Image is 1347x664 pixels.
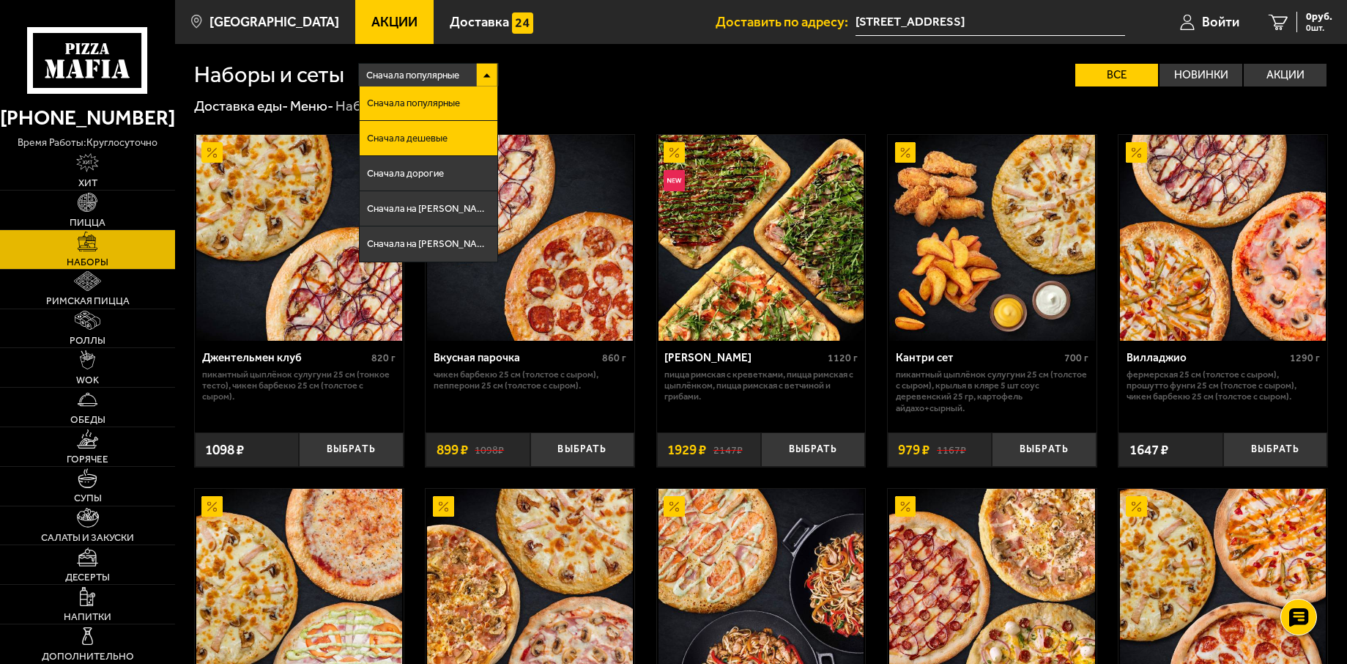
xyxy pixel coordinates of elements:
[194,64,344,86] h1: Наборы и сеты
[664,496,685,517] img: Акционный
[70,218,105,228] span: Пицца
[1075,64,1158,86] label: Все
[1126,142,1147,163] img: Акционный
[367,239,490,248] span: Сначала на [PERSON_NAME]
[195,135,404,341] a: АкционныйДжентельмен клуб
[658,135,864,341] img: Мама Миа
[367,98,460,108] span: Сначала популярные
[667,443,706,457] span: 1929 ₽
[426,135,634,341] a: АкционныйВкусная парочка
[209,15,339,29] span: [GEOGRAPHIC_DATA]
[1064,352,1088,364] span: 700 г
[335,97,387,116] div: Наборы
[194,97,288,114] a: Доставка еды-
[512,12,533,34] img: 15daf4d41897b9f0e9f617042186c801.svg
[64,612,111,622] span: Напитки
[76,375,99,386] span: WOK
[205,443,244,457] span: 1098 ₽
[856,9,1125,36] span: Комендантский проспект, 8к3
[1306,23,1332,32] span: 0 шт.
[657,135,866,341] a: АкционныйНовинкаМама Миа
[74,493,102,503] span: Супы
[367,204,490,213] span: Сначала на [PERSON_NAME]
[70,336,105,346] span: Роллы
[434,369,627,391] p: Чикен Барбекю 25 см (толстое с сыром), Пепперони 25 см (толстое с сыром).
[856,9,1125,36] input: Ваш адрес доставки
[46,296,130,306] span: Римская пицца
[1159,64,1242,86] label: Новинки
[450,15,509,29] span: Доставка
[1129,443,1168,457] span: 1647 ₽
[1120,135,1326,341] img: Вилладжио
[1244,64,1326,86] label: Акции
[713,443,743,457] s: 2147 ₽
[1127,369,1320,402] p: Фермерская 25 см (толстое с сыром), Прошутто Фунги 25 см (толстое с сыром), Чикен Барбекю 25 см (...
[202,369,396,402] p: Пикантный цыплёнок сулугуни 25 см (тонкое тесто), Чикен Барбекю 25 см (толстое с сыром).
[78,178,97,188] span: Хит
[896,369,1089,413] p: Пикантный цыплёнок сулугуни 25 см (толстое с сыром), крылья в кляре 5 шт соус деревенский 25 гр, ...
[937,443,966,457] s: 1167 ₽
[664,369,858,402] p: Пицца Римская с креветками, Пицца Римская с цыплёнком, Пицца Римская с ветчиной и грибами.
[42,652,134,662] span: Дополнительно
[896,351,1061,364] div: Кантри сет
[828,352,858,364] span: 1120 г
[299,432,403,467] button: Выбрать
[716,15,856,29] span: Доставить по адресу:
[1306,12,1332,22] span: 0 руб.
[664,170,685,191] img: Новинка
[433,496,454,517] img: Акционный
[761,432,865,467] button: Выбрать
[1127,351,1286,364] div: Вилладжио
[41,533,134,543] span: Салаты и закуски
[1126,496,1147,517] img: Акционный
[202,351,368,364] div: Джентельмен клуб
[67,454,108,465] span: Горячее
[366,62,459,88] span: Сначала популярные
[290,97,333,114] a: Меню-
[1202,15,1239,29] span: Войти
[196,135,402,341] img: Джентельмен клуб
[898,443,929,457] span: 979 ₽
[201,142,223,163] img: Акционный
[530,432,634,467] button: Выбрать
[1290,352,1320,364] span: 1290 г
[67,257,108,268] span: Наборы
[895,496,916,517] img: Акционный
[664,351,824,364] div: [PERSON_NAME]
[371,352,396,364] span: 820 г
[201,496,223,517] img: Акционный
[371,15,418,29] span: Акции
[475,443,504,457] s: 1098 ₽
[437,443,468,457] span: 899 ₽
[602,352,626,364] span: 860 г
[992,432,1096,467] button: Выбрать
[367,169,444,178] span: Сначала дорогие
[434,351,599,364] div: Вкусная парочка
[1118,135,1327,341] a: АкционныйВилладжио
[70,415,105,425] span: Обеды
[367,133,448,143] span: Сначала дешевые
[889,135,1095,341] img: Кантри сет
[895,142,916,163] img: Акционный
[1223,432,1327,467] button: Выбрать
[888,135,1096,341] a: АкционныйКантри сет
[664,142,685,163] img: Акционный
[427,135,633,341] img: Вкусная парочка
[65,572,110,583] span: Десерты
